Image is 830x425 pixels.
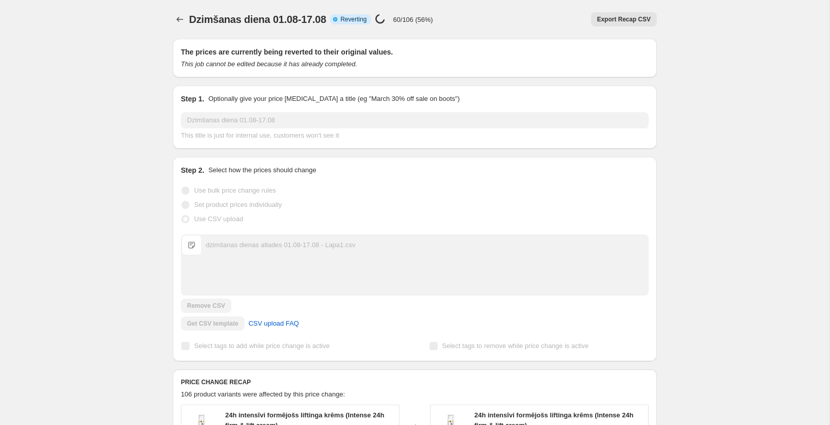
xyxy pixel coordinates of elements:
[181,378,649,386] h6: PRICE CHANGE RECAP
[442,342,589,350] span: Select tags to remove while price change is active
[194,201,282,208] span: Set product prices individually
[206,240,355,250] div: dzimšanas dienas atlades 01.08-17.08 - Lapa1.csv
[208,94,460,104] p: Optionally give your price [MEDICAL_DATA] a title (eg "March 30% off sale on boots")
[194,342,330,350] span: Select tags to add while price change is active
[181,131,339,139] span: This title is just for internal use, customers won't see it
[393,16,433,23] p: 60/106 (56%)
[181,60,357,68] i: This job cannot be edited because it has already completed.
[181,94,204,104] h2: Step 1.
[249,318,299,329] span: CSV upload FAQ
[173,12,187,26] button: Price change jobs
[243,315,305,332] a: CSV upload FAQ
[194,215,243,223] span: Use CSV upload
[181,112,649,128] input: 30% off holiday sale
[189,14,326,25] span: Dzimšanas diena 01.08-17.08
[340,15,366,23] span: Reverting
[181,390,345,398] span: 106 product variants were affected by this price change:
[194,187,276,194] span: Use bulk price change rules
[597,15,651,23] span: Export Recap CSV
[208,165,316,175] p: Select how the prices should change
[591,12,657,26] button: Export Recap CSV
[181,165,204,175] h2: Step 2.
[181,47,649,57] h2: The prices are currently being reverted to their original values.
